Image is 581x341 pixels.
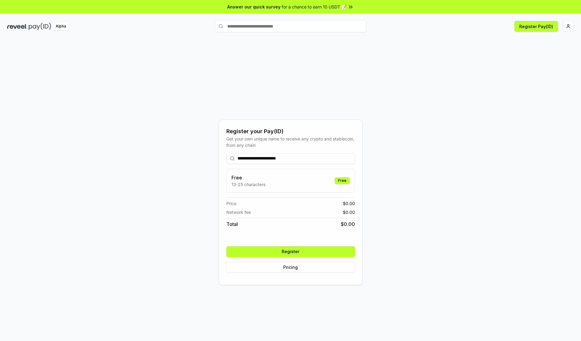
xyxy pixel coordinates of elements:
[226,209,251,215] span: Network fee
[335,177,350,184] div: Free
[343,209,355,215] span: $ 0.00
[231,174,265,181] h3: Free
[226,220,238,228] span: Total
[227,4,281,10] span: Answer our quick survey
[226,136,355,148] div: Get your own unique name to receive any crypto and stablecoin, from any chain
[52,23,69,30] div: Alpha
[514,21,558,32] button: Register Pay(ID)
[231,181,265,188] p: 13-25 characters
[226,200,236,207] span: Price
[226,246,355,257] button: Register
[226,127,355,136] div: Register your Pay(ID)
[343,200,355,207] span: $ 0.00
[226,262,355,273] button: Pricing
[282,4,346,10] span: for a chance to earn 10 USDT 📝
[341,220,355,228] span: $ 0.00
[29,23,51,30] img: pay_id
[7,23,28,30] img: reveel_dark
